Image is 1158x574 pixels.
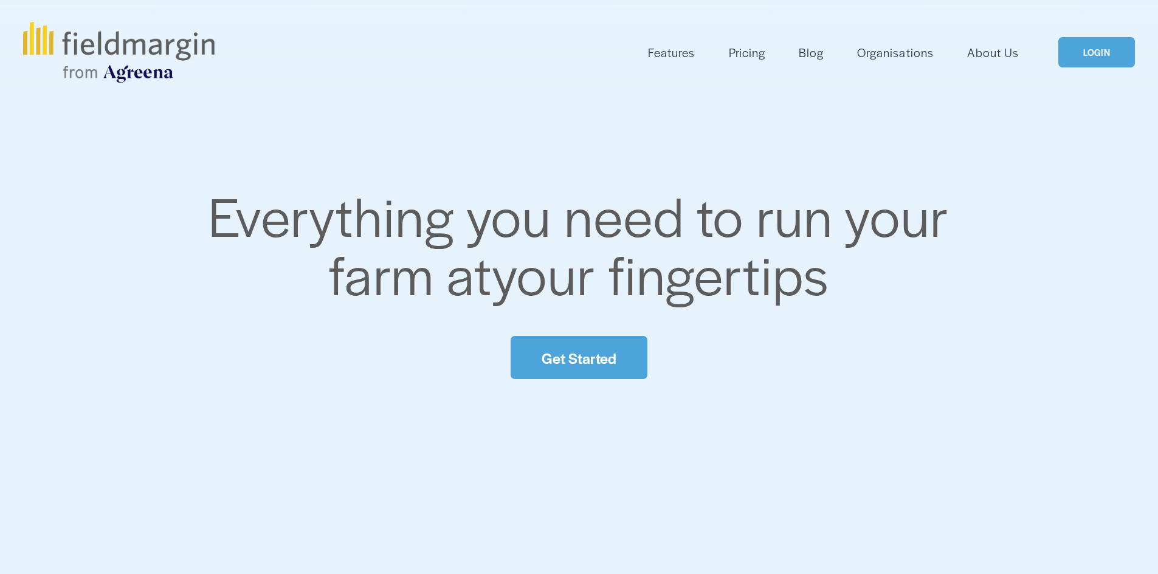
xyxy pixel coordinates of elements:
a: LOGIN [1058,37,1135,68]
a: folder dropdown [648,43,695,63]
span: your fingertips [492,235,829,311]
a: Pricing [729,43,765,63]
a: About Us [967,43,1019,63]
a: Blog [799,43,824,63]
a: Get Started [511,336,647,379]
span: Features [648,44,695,61]
a: Organisations [857,43,933,63]
img: fieldmargin.com [23,22,214,83]
span: Everything you need to run your farm at [209,177,962,311]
